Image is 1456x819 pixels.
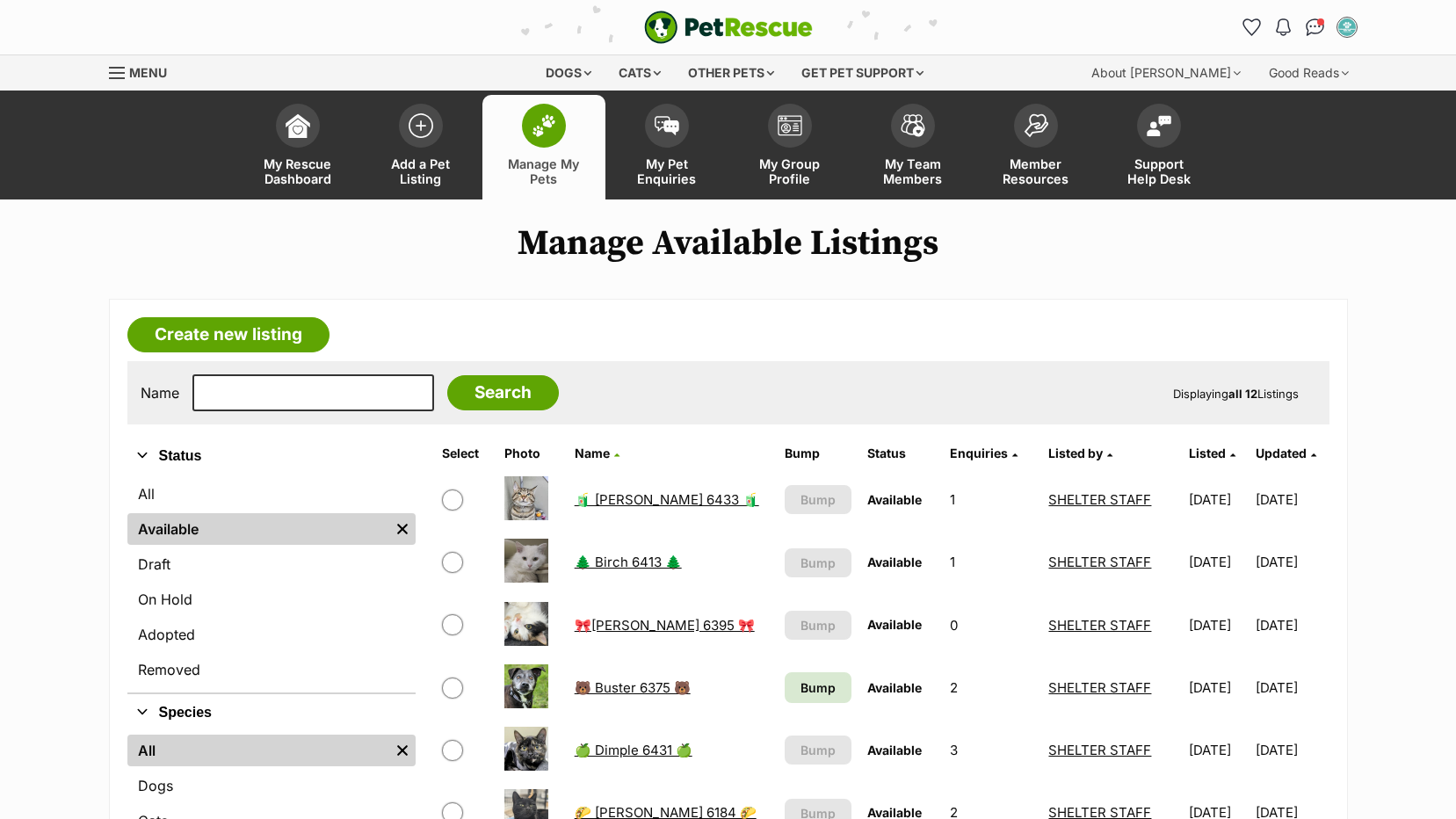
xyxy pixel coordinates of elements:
[943,720,1039,780] td: 3
[1189,446,1235,460] a: Listed
[1048,446,1103,460] span: Listed by
[943,469,1039,530] td: 1
[389,513,416,545] a: Remove filter
[127,619,416,650] a: Adopted
[127,735,389,766] a: All
[409,113,433,138] img: add-pet-listing-icon-0afa8454b4691262ce3f59096e99ab1cd57d4a30225e0717b998d2c9b9846f56.svg
[127,548,416,580] a: Draft
[1097,95,1221,199] a: Support Help Desk
[1048,446,1112,460] a: Listed by
[851,95,974,199] a: My Team Members
[800,554,836,572] span: Bump
[482,95,605,199] a: Manage My Pets
[1079,55,1253,91] div: About [PERSON_NAME]
[1173,387,1299,401] span: Displaying Listings
[974,95,1097,199] a: Member Resources
[606,55,673,91] div: Cats
[359,95,482,199] a: Add a Pet Listing
[1256,532,1328,592] td: [DATE]
[127,475,416,692] div: Status
[1189,446,1226,460] span: Listed
[258,156,337,186] span: My Rescue Dashboard
[867,743,922,757] span: Available
[575,446,619,460] a: Name
[785,611,851,640] button: Bump
[575,554,682,570] a: 🌲 Birch 6413 🌲
[1182,595,1254,656] td: [DATE]
[1256,446,1316,460] a: Updated
[943,657,1039,718] td: 2
[1048,617,1151,634] a: SHELTER STAFF
[127,583,416,615] a: On Hold
[800,741,836,759] span: Bump
[785,485,851,514] button: Bump
[750,156,829,186] span: My Group Profile
[435,439,496,467] th: Select
[950,446,1018,460] a: Enquiries
[1257,55,1361,91] div: Good Reads
[575,617,755,634] a: 🎀[PERSON_NAME] 6395 🎀
[1048,679,1151,696] a: SHELTER STAFF
[1338,18,1356,36] img: SHELTER STAFF profile pic
[381,156,460,186] span: Add a Pet Listing
[1256,720,1328,780] td: [DATE]
[605,95,728,199] a: My Pet Enquiries
[1182,720,1254,780] td: [DATE]
[129,65,167,80] span: Menu
[1182,469,1254,530] td: [DATE]
[1256,657,1328,718] td: [DATE]
[785,736,851,765] button: Bump
[389,735,416,766] a: Remove filter
[1024,113,1048,137] img: member-resources-icon-8e73f808a243e03378d46382f2149f9095a855e16c252ad45f914b54edf8863c.svg
[1238,13,1361,41] ul: Account quick links
[1048,554,1151,570] a: SHELTER STAFF
[1228,387,1257,401] strong: all 12
[778,439,858,467] th: Bump
[127,317,330,352] a: Create new listing
[867,492,922,507] span: Available
[785,548,851,577] button: Bump
[867,617,922,632] span: Available
[1276,18,1290,36] img: notifications-46538b983faf8c2785f20acdc204bb7945ddae34d4c08c2a6579f10ce5e182be.svg
[575,742,692,758] a: 🍏 Dimple 6431 🍏
[1048,742,1151,758] a: SHELTER STAFF
[127,513,389,545] a: Available
[109,55,179,87] a: Menu
[575,679,691,696] a: 🐻 Buster 6375 🐻
[1306,18,1324,36] img: chat-41dd97257d64d25036548639549fe6c8038ab92f7586957e7f3b1b290dea8141.svg
[575,446,610,460] span: Name
[1256,446,1307,460] span: Updated
[127,654,416,685] a: Removed
[1048,491,1151,508] a: SHELTER STAFF
[943,595,1039,656] td: 0
[575,491,759,508] a: 🧃 [PERSON_NAME] 6433 🧃
[644,11,813,44] a: PetRescue
[236,95,359,199] a: My Rescue Dashboard
[800,616,836,634] span: Bump
[532,114,556,137] img: manage-my-pets-icon-02211641906a0b7f246fdf0571729dbe1e7629f14944591b6c1af311fb30b64b.svg
[655,116,679,135] img: pet-enquiries-icon-7e3ad2cf08bfb03b45e93fb7055b45f3efa6380592205ae92323e6603595dc1f.svg
[497,439,566,467] th: Photo
[1119,156,1199,186] span: Support Help Desk
[644,11,813,44] img: logo-e224e6f780fb5917bec1dbf3a21bbac754714ae5b6737aabdf751b685950b380.svg
[1256,469,1328,530] td: [DATE]
[127,770,416,801] a: Dogs
[1301,13,1329,41] a: Conversations
[127,478,416,510] a: All
[127,445,416,467] button: Status
[867,680,922,695] span: Available
[1256,595,1328,656] td: [DATE]
[447,375,559,410] input: Search
[800,490,836,509] span: Bump
[867,554,922,569] span: Available
[127,701,416,724] button: Species
[785,672,851,703] a: Bump
[860,439,941,467] th: Status
[950,446,1008,460] span: translation missing: en.admin.listings.index.attributes.enquiries
[778,115,802,136] img: group-profile-icon-3fa3cf56718a62981997c0bc7e787c4b2cf8bcc04b72c1350f741eb67cf2f40e.svg
[1333,13,1361,41] button: My account
[286,113,310,138] img: dashboard-icon-eb2f2d2d3e046f16d808141f083e7271f6b2e854fb5c12c21221c1fb7104beca.svg
[728,95,851,199] a: My Group Profile
[1182,532,1254,592] td: [DATE]
[504,156,583,186] span: Manage My Pets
